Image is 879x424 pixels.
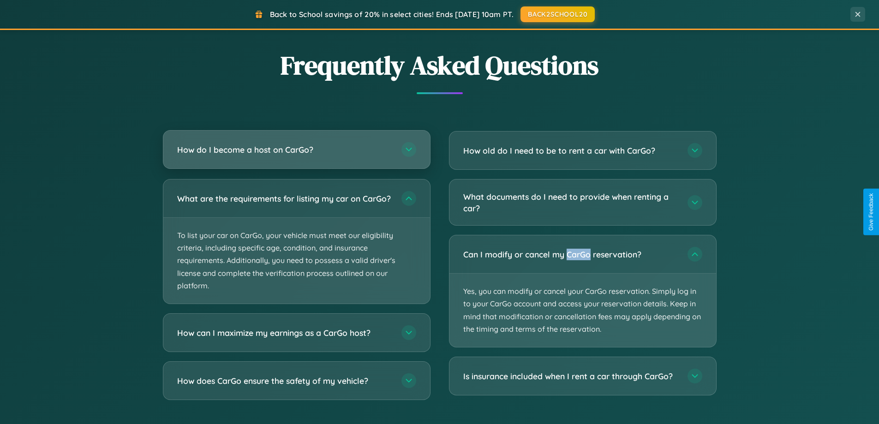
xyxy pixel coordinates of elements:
button: BACK2SCHOOL20 [520,6,595,22]
h3: Is insurance included when I rent a car through CarGo? [463,370,678,382]
h3: How old do I need to be to rent a car with CarGo? [463,145,678,156]
p: Yes, you can modify or cancel your CarGo reservation. Simply log in to your CarGo account and acc... [449,274,716,347]
h3: How can I maximize my earnings as a CarGo host? [177,327,392,339]
h2: Frequently Asked Questions [163,48,717,83]
h3: How does CarGo ensure the safety of my vehicle? [177,375,392,387]
h3: How do I become a host on CarGo? [177,144,392,155]
div: Give Feedback [868,193,874,231]
p: To list your car on CarGo, your vehicle must meet our eligibility criteria, including specific ag... [163,218,430,304]
h3: What are the requirements for listing my car on CarGo? [177,193,392,204]
h3: Can I modify or cancel my CarGo reservation? [463,249,678,260]
span: Back to School savings of 20% in select cities! Ends [DATE] 10am PT. [270,10,514,19]
h3: What documents do I need to provide when renting a car? [463,191,678,214]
